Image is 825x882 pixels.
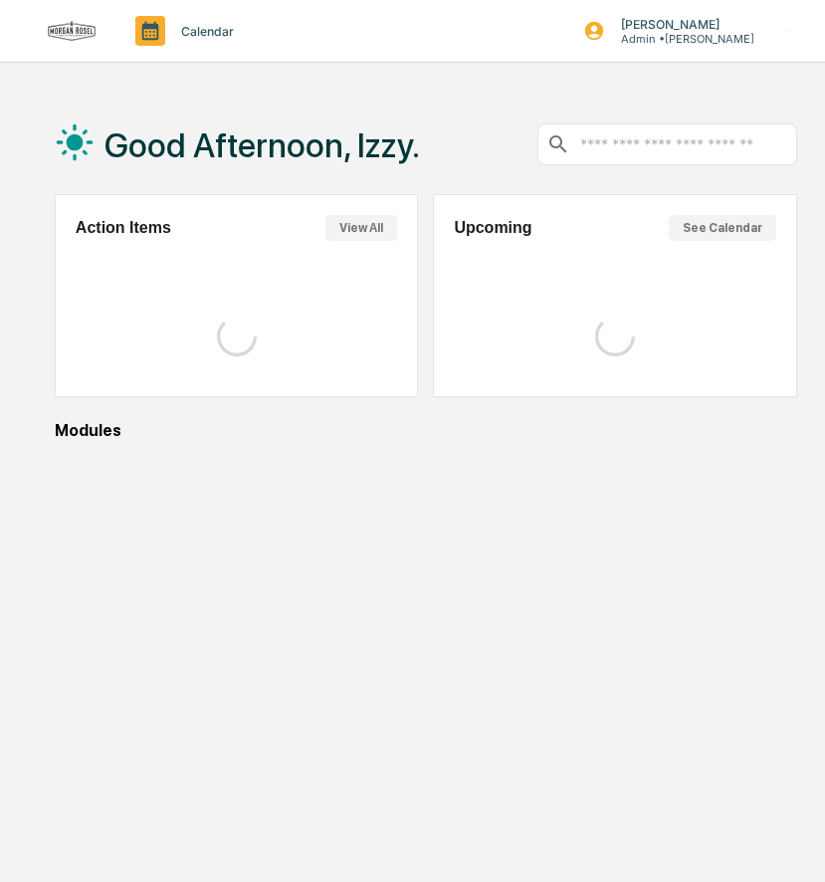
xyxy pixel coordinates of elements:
img: logo [48,21,96,41]
h2: Upcoming [454,219,531,237]
p: Admin • [PERSON_NAME] [605,32,754,46]
div: Modules [55,421,797,440]
p: [PERSON_NAME] [605,17,754,32]
button: See Calendar [669,215,776,241]
p: Calendar [165,24,244,39]
button: View All [325,215,397,241]
h2: Action Items [76,219,171,237]
h1: Good Afternoon, Izzy. [104,125,420,165]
